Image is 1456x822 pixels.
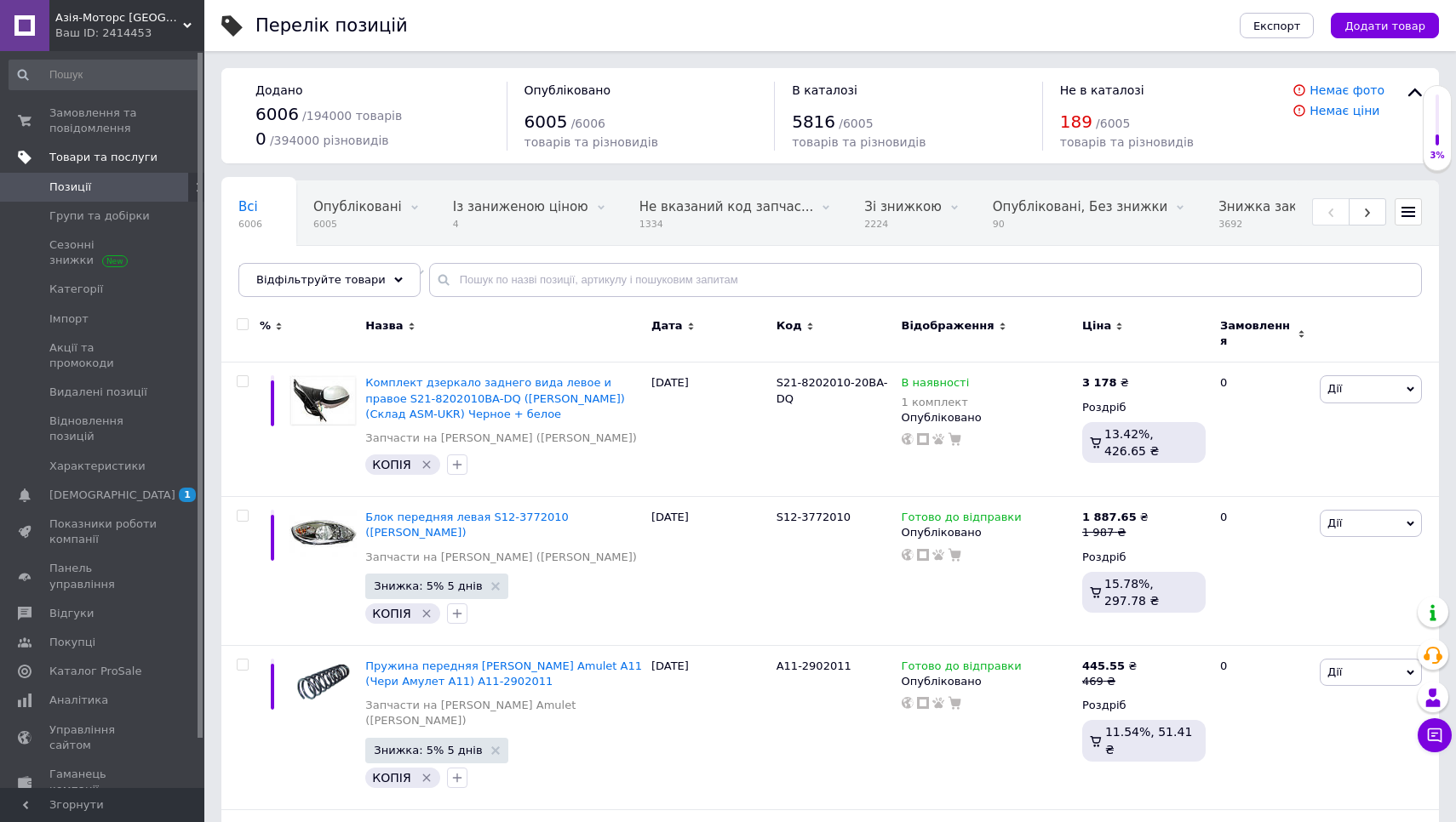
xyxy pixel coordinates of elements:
[1082,550,1206,565] div: Роздріб
[1082,510,1149,525] div: ₴
[647,645,772,809] div: [DATE]
[420,771,433,785] svg: Видалити мітку
[255,128,267,149] span: 0
[49,635,95,650] span: Покупці
[1310,104,1379,117] a: Немає ціни
[902,318,995,334] span: Відображення
[993,199,1167,214] span: Опубліковані, Без знижки
[1060,111,1092,132] span: 189
[1331,13,1439,38] button: Додати товар
[255,104,299,124] span: 6006
[864,199,941,214] span: Зі знижкою
[571,117,605,130] span: / 6006
[1327,517,1342,529] span: Дії
[49,488,175,503] span: [DEMOGRAPHIC_DATA]
[49,150,158,165] span: Товари та послуги
[792,83,857,97] span: В каталозі
[777,376,888,404] span: S21-8202010-20BA-DQ
[1105,725,1192,756] span: 11.54%, 51.41 ₴
[1104,577,1159,608] span: 15.78%, 297.78 ₴
[270,134,389,147] span: / 394000 різновидів
[365,698,643,728] a: Запчасти на [PERSON_NAME] Amulet ([PERSON_NAME])
[49,722,158,753] span: Управління сайтом
[49,767,158,797] span: Гаманець компанії
[1220,318,1293,349] span: Замовлення
[429,263,1422,297] input: Пошук по назві позиції, артикулу і пошуковим запитам
[255,17,408,35] div: Перелік позицій
[902,511,1022,528] span: Готово до відправки
[902,396,970,408] div: 1 комплект
[374,745,482,756] span: Знижка: 5% 5 днів
[420,458,433,471] svg: Видалити мітку
[49,106,158,136] span: Замовлення та повідомлення
[238,264,408,279] span: Знижка закінчилась, В ...
[525,83,611,97] span: Опубліковано
[902,659,1022,677] span: Готово до відправки
[55,26,204,41] div: Ваш ID: 2414453
[902,525,1074,540] div: Опубліковано
[647,497,772,646] div: [DATE]
[1210,362,1316,497] div: 0
[365,550,637,565] a: Запчасти на [PERSON_NAME] ([PERSON_NAME])
[256,273,386,286] span: Відфільтруйте товари
[902,410,1074,425] div: Опубліковано
[453,199,588,214] span: Із заниженою ціною
[49,459,146,474] span: Характеристики
[1327,382,1342,395] span: Дії
[372,771,410,785] span: КОПІЯ
[1096,117,1130,130] span: / 6005
[1082,400,1206,415] div: Роздріб
[1082,659,1125,672] b: 445.55
[49,606,94,621] span: Відгуки
[1253,20,1301,32] span: Експорт
[1424,150,1451,162] div: 3%
[255,83,302,97] span: Додано
[1418,718,1452,752] button: Чат з покупцем
[1060,83,1144,97] span: Не в каталозі
[1082,698,1206,713] div: Роздріб
[179,488,196,502] span: 1
[792,135,926,149] span: товарів та різновидів
[1082,659,1137,674] div: ₴
[1344,20,1425,32] span: Додати товар
[9,60,201,90] input: Пошук
[49,180,91,195] span: Позиції
[639,218,814,231] span: 1334
[792,111,835,132] span: 5816
[1082,511,1137,523] b: 1 887.65
[902,674,1074,689] div: Опубліковано
[525,135,658,149] span: товарів та різновидів
[365,318,403,334] span: Назва
[49,693,108,708] span: Аналітика
[238,199,258,214] span: Всі
[365,376,625,420] a: Комплект дзеркало заднего вида левое и правое S21-8202010BA-DQ ([PERSON_NAME]) (Склад ASM-UKR) Че...
[313,218,402,231] span: 6005
[777,511,851,523] span: S12-3772010
[1060,135,1194,149] span: товарів та різновидів
[49,340,158,371] span: Акції та промокоди
[365,511,568,539] span: Блок передняя левая S12-3772010 ([PERSON_NAME])
[49,664,141,679] span: Каталог ProSale
[1310,83,1384,97] a: Немає фото
[651,318,683,334] span: Дата
[55,10,183,26] span: Азія-Моторс Україна
[49,311,89,327] span: Імпорт
[453,218,588,231] span: 4
[289,510,357,557] img: Блок передняя левая S12-3772010 (Chery Kimo)
[313,199,402,214] span: Опубліковані
[1082,375,1129,391] div: ₴
[374,580,482,591] span: Знижка: 5% 5 днів
[49,385,147,400] span: Видалені позиції
[372,458,410,471] span: КОПІЯ
[839,117,873,130] span: / 6005
[49,282,103,297] span: Категорії
[1082,674,1137,689] div: 469 ₴
[902,376,970,394] span: В наявності
[302,109,402,123] span: / 194000 товарів
[639,199,814,214] span: Не вказаний код запчас...
[49,561,158,591] span: Панель управління
[777,318,802,334] span: Код
[1210,645,1316,809] div: 0
[221,246,442,311] div: Знижка закінчилась, В наявності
